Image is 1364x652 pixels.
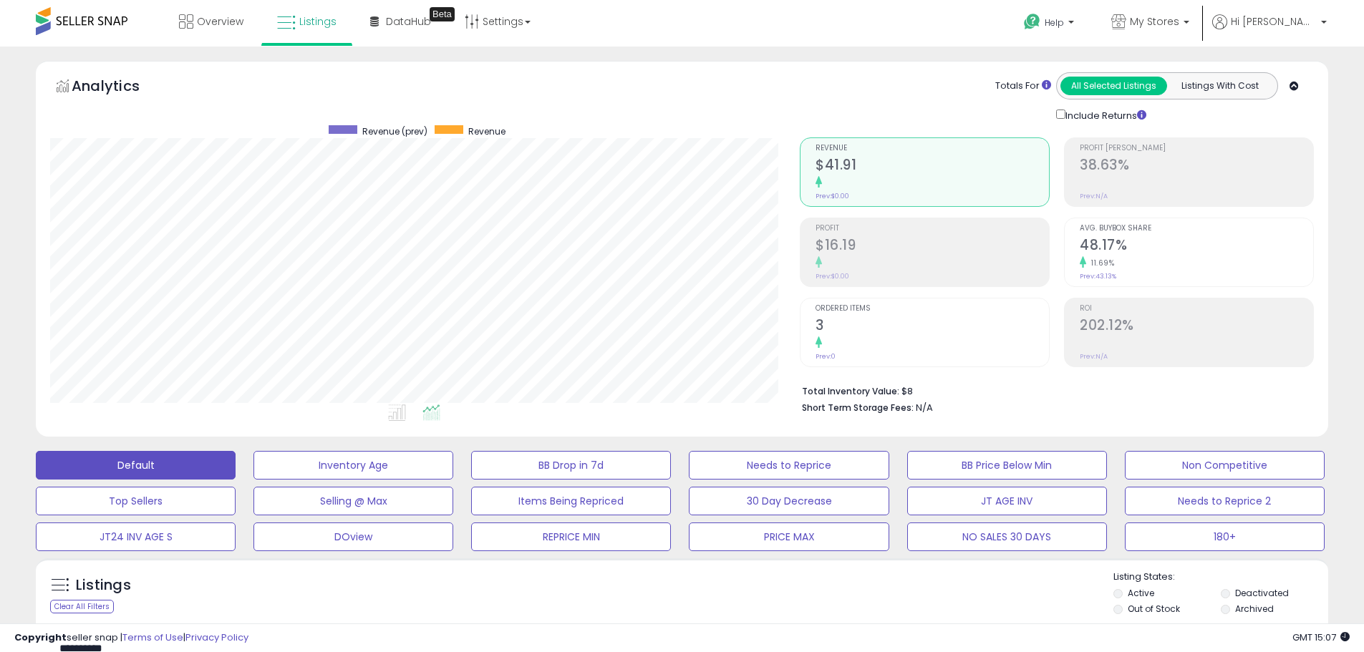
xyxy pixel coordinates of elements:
[386,14,431,29] span: DataHub
[1231,14,1317,29] span: Hi [PERSON_NAME]
[802,402,914,414] b: Short Term Storage Fees:
[816,352,836,361] small: Prev: 0
[253,451,453,480] button: Inventory Age
[1080,157,1313,176] h2: 38.63%
[1125,487,1325,515] button: Needs to Reprice 2
[50,600,114,613] div: Clear All Filters
[1130,14,1179,29] span: My Stores
[1080,352,1108,361] small: Prev: N/A
[1125,451,1325,480] button: Non Competitive
[72,76,168,99] h5: Analytics
[430,7,455,21] div: Tooltip anchor
[471,487,671,515] button: Items Being Repriced
[1080,237,1313,256] h2: 48.17%
[36,451,236,480] button: Default
[1212,14,1327,47] a: Hi [PERSON_NAME]
[1045,16,1064,29] span: Help
[816,272,849,281] small: Prev: $0.00
[471,522,671,551] button: REPRICE MIN
[253,487,453,515] button: Selling @ Max
[362,125,427,137] span: Revenue (prev)
[1128,603,1180,615] label: Out of Stock
[1125,522,1325,551] button: 180+
[816,237,1049,256] h2: $16.19
[689,522,889,551] button: PRICE MAX
[36,487,236,515] button: Top Sellers
[1235,587,1289,599] label: Deactivated
[1080,225,1313,233] span: Avg. Buybox Share
[185,631,248,644] a: Privacy Policy
[36,522,236,551] button: JT24 INV AGE S
[197,14,243,29] span: Overview
[689,487,889,515] button: 30 Day Decrease
[816,317,1049,336] h2: 3
[907,487,1107,515] button: JT AGE INV
[802,385,899,397] b: Total Inventory Value:
[1080,317,1313,336] h2: 202.12%
[299,14,337,29] span: Listings
[802,381,1303,399] li: $8
[1080,272,1116,281] small: Prev: 43.13%
[253,522,453,551] button: DOview
[1060,77,1167,95] button: All Selected Listings
[907,451,1107,480] button: BB Price Below Min
[816,192,849,200] small: Prev: $0.00
[816,145,1049,152] span: Revenue
[816,157,1049,176] h2: $41.91
[1080,305,1313,313] span: ROI
[916,401,933,414] span: N/A
[1080,192,1108,200] small: Prev: N/A
[1023,13,1041,31] i: Get Help
[1292,631,1350,644] span: 2025-10-7 15:07 GMT
[1012,2,1088,47] a: Help
[1086,258,1114,268] small: 11.69%
[1128,587,1154,599] label: Active
[1113,570,1328,584] p: Listing States:
[14,631,67,644] strong: Copyright
[14,631,248,645] div: seller snap | |
[76,575,131,595] h5: Listings
[1166,77,1273,95] button: Listings With Cost
[907,522,1107,551] button: NO SALES 30 DAYS
[816,305,1049,313] span: Ordered Items
[816,225,1049,233] span: Profit
[689,451,889,480] button: Needs to Reprice
[1045,107,1164,123] div: Include Returns
[471,451,671,480] button: BB Drop in 7d
[1235,603,1274,615] label: Archived
[122,631,183,644] a: Terms of Use
[995,79,1051,93] div: Totals For
[468,125,506,137] span: Revenue
[1080,145,1313,152] span: Profit [PERSON_NAME]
